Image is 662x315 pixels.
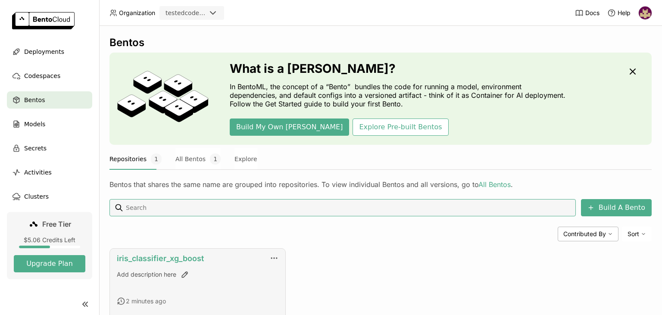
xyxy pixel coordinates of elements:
a: Free Tier$5.06 Credits LeftUpgrade Plan [7,212,92,279]
span: Codespaces [24,71,60,81]
span: Contributed By [563,230,606,238]
div: testedcodeployment [165,9,206,17]
span: Help [618,9,631,17]
span: 1 [151,153,162,165]
button: Build My Own [PERSON_NAME] [230,119,349,136]
span: Activities [24,167,52,178]
img: logo [12,12,75,29]
span: Organization [119,9,155,17]
a: Clusters [7,188,92,205]
span: Sort [628,230,639,238]
button: Upgrade Plan [14,255,85,272]
span: Deployments [24,47,64,57]
button: Build A Bento [581,199,652,216]
h3: What is a [PERSON_NAME]? [230,62,570,75]
span: 2 minutes ago [126,297,166,305]
a: Bentos [7,91,92,109]
span: Docs [585,9,600,17]
a: Models [7,115,92,133]
input: Search [125,201,572,215]
img: Hélio Júnior [639,6,652,19]
span: Bentos [24,95,45,105]
a: Activities [7,164,92,181]
div: Sort [622,227,652,241]
a: All Bentos [478,180,511,189]
div: Help [607,9,631,17]
img: cover onboarding [116,70,209,127]
a: Docs [575,9,600,17]
span: Clusters [24,191,49,202]
p: In BentoML, the concept of a “Bento” bundles the code for running a model, environment dependenci... [230,82,570,108]
span: Models [24,119,45,129]
button: All Bentos [175,148,221,170]
div: Contributed By [558,227,618,241]
button: Explore Pre-built Bentos [353,119,448,136]
input: Selected testedcodeployment. [207,9,208,18]
span: Secrets [24,143,47,153]
button: Explore [234,148,257,170]
a: Deployments [7,43,92,60]
a: iris_classifier_xg_boost [117,254,204,263]
a: Codespaces [7,67,92,84]
button: Repositories [109,148,162,170]
div: Bentos that shares the same name are grouped into repositories. To view individual Bentos and all... [109,180,652,189]
a: Secrets [7,140,92,157]
div: Bentos [109,36,652,49]
div: $5.06 Credits Left [14,236,85,244]
span: Free Tier [42,220,71,228]
div: Add description here [117,270,278,279]
span: 1 [210,153,221,165]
